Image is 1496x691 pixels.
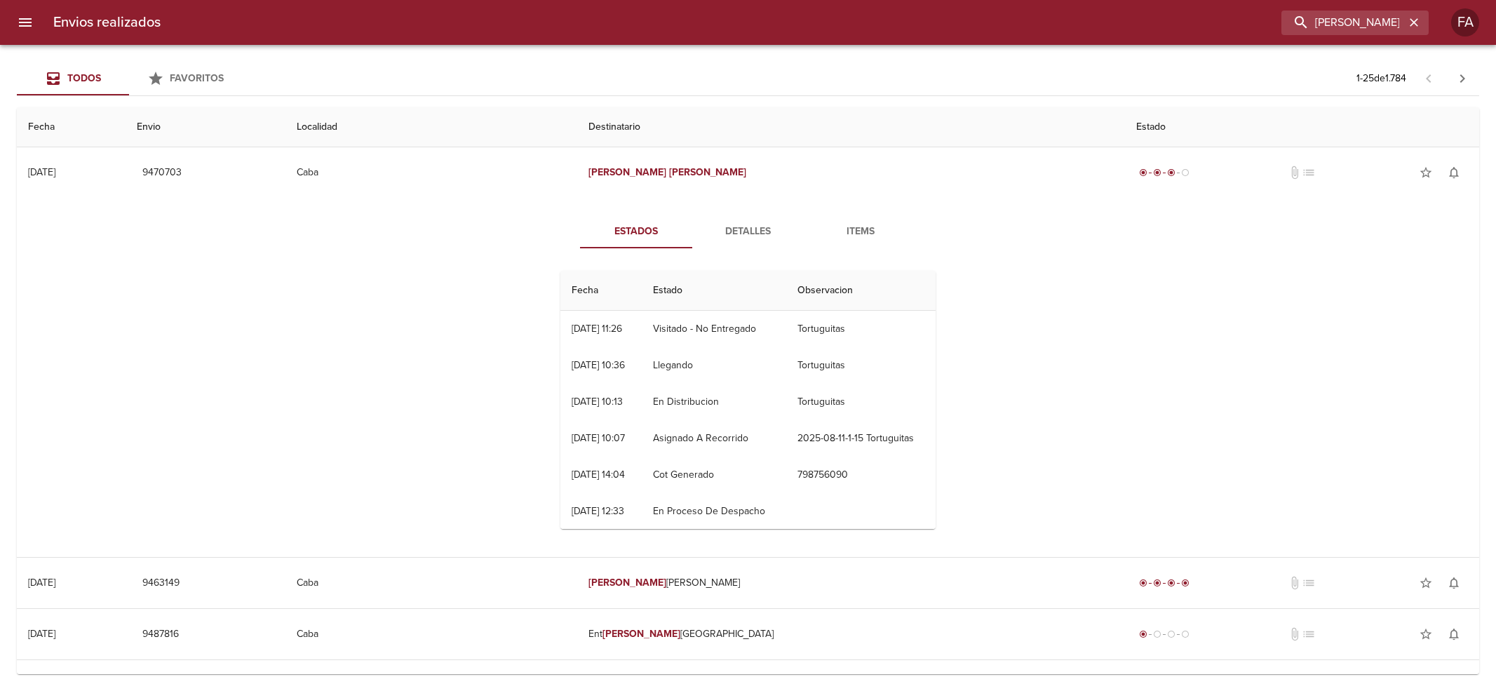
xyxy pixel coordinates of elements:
[786,457,936,493] td: 798756090
[560,271,936,530] table: Tabla de seguimiento
[642,384,786,420] td: En Distribucion
[1302,166,1316,180] span: No tiene pedido asociado
[572,323,622,335] div: [DATE] 11:26
[1153,630,1161,638] span: radio_button_unchecked
[1281,11,1405,35] input: buscar
[1136,166,1192,180] div: En viaje
[642,347,786,384] td: Llegando
[1288,166,1302,180] span: No tiene documentos adjuntos
[642,420,786,457] td: Asignado A Recorrido
[8,6,42,39] button: menu
[786,384,936,420] td: Tortuguitas
[285,558,577,608] td: Caba
[786,420,936,457] td: 2025-08-11-1-15 Tortuguitas
[28,166,55,178] div: [DATE]
[285,147,577,198] td: Caba
[786,271,936,311] th: Observacion
[1136,576,1192,590] div: Entregado
[577,609,1125,659] td: Ent [GEOGRAPHIC_DATA]
[1412,569,1440,597] button: Agregar a favoritos
[669,166,747,178] em: [PERSON_NAME]
[572,469,625,481] div: [DATE] 14:04
[1153,579,1161,587] span: radio_button_checked
[170,72,224,84] span: Favoritos
[588,577,666,589] em: [PERSON_NAME]
[642,457,786,493] td: Cot Generado
[28,628,55,640] div: [DATE]
[786,311,936,347] td: Tortuguitas
[17,107,126,147] th: Fecha
[560,271,642,311] th: Fecha
[1167,168,1175,177] span: radio_button_checked
[137,160,187,186] button: 9470703
[588,166,666,178] em: [PERSON_NAME]
[142,164,182,182] span: 9470703
[137,570,185,596] button: 9463149
[126,107,286,147] th: Envio
[1447,166,1461,180] span: notifications_none
[1440,569,1468,597] button: Activar notificaciones
[1412,71,1446,85] span: Pagina anterior
[1446,62,1479,95] span: Pagina siguiente
[1136,627,1192,641] div: Generado
[642,311,786,347] td: Visitado - No Entregado
[17,62,241,95] div: Tabs Envios
[1419,166,1433,180] span: star_border
[53,11,161,34] h6: Envios realizados
[642,493,786,530] td: En Proceso De Despacho
[572,359,625,371] div: [DATE] 10:36
[701,223,796,241] span: Detalles
[1139,168,1147,177] span: radio_button_checked
[1139,630,1147,638] span: radio_button_checked
[285,107,577,147] th: Localidad
[1181,630,1190,638] span: radio_button_unchecked
[1125,107,1479,147] th: Estado
[67,72,101,84] span: Todos
[1302,627,1316,641] span: No tiene pedido asociado
[142,626,179,643] span: 9487816
[285,609,577,659] td: Caba
[642,271,786,311] th: Estado
[1440,620,1468,648] button: Activar notificaciones
[786,347,936,384] td: Tortuguitas
[1356,72,1406,86] p: 1 - 25 de 1.784
[1302,576,1316,590] span: No tiene pedido asociado
[572,505,624,517] div: [DATE] 12:33
[142,575,180,592] span: 9463149
[588,223,684,241] span: Estados
[580,215,917,248] div: Tabs detalle de guia
[1288,627,1302,641] span: No tiene documentos adjuntos
[1419,576,1433,590] span: star_border
[1419,627,1433,641] span: star_border
[572,432,625,444] div: [DATE] 10:07
[1139,579,1147,587] span: radio_button_checked
[577,558,1125,608] td: [PERSON_NAME]
[1451,8,1479,36] div: FA
[1288,576,1302,590] span: No tiene documentos adjuntos
[28,577,55,589] div: [DATE]
[577,107,1125,147] th: Destinatario
[1447,576,1461,590] span: notifications_none
[1181,168,1190,177] span: radio_button_unchecked
[1181,579,1190,587] span: radio_button_checked
[572,396,623,408] div: [DATE] 10:13
[813,223,908,241] span: Items
[602,628,680,640] em: [PERSON_NAME]
[1153,168,1161,177] span: radio_button_checked
[1447,627,1461,641] span: notifications_none
[137,622,184,648] button: 9487816
[1440,159,1468,187] button: Activar notificaciones
[1167,579,1175,587] span: radio_button_checked
[1167,630,1175,638] span: radio_button_unchecked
